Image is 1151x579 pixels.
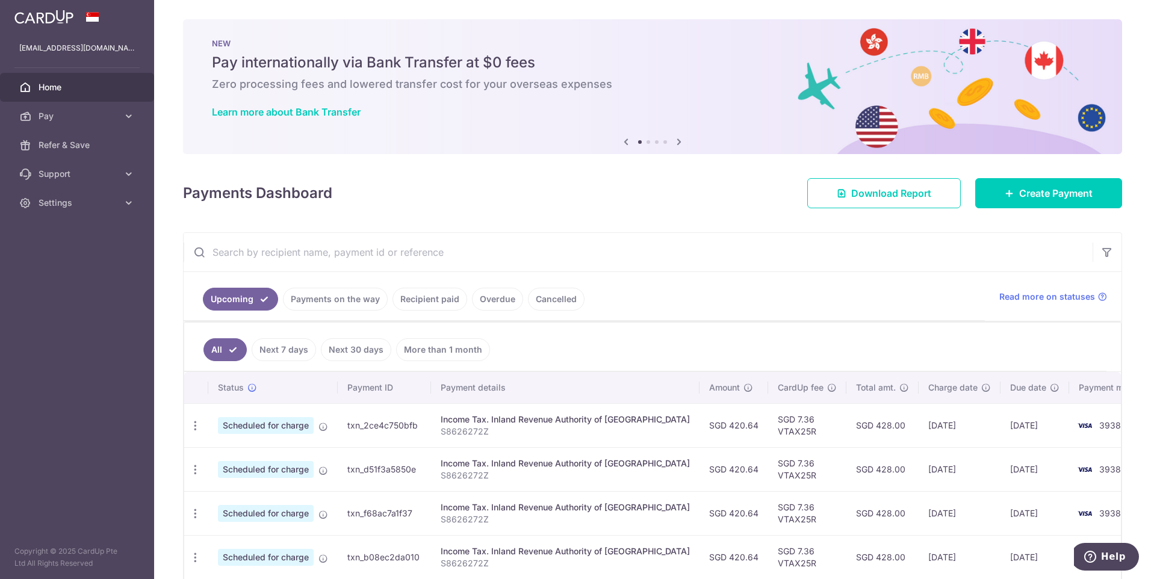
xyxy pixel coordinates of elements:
img: CardUp [14,10,73,24]
a: More than 1 month [396,338,490,361]
td: SGD 420.64 [700,447,768,491]
td: SGD 420.64 [700,491,768,535]
span: Create Payment [1019,186,1093,200]
a: Payments on the way [283,288,388,311]
span: Support [39,168,118,180]
span: Download Report [851,186,931,200]
p: S8626272Z [441,513,690,525]
h6: Zero processing fees and lowered transfer cost for your overseas expenses [212,77,1093,91]
img: Bank Card [1073,506,1097,521]
th: Payment ID [338,372,431,403]
h4: Payments Dashboard [183,182,332,204]
iframe: Opens a widget where you can find more information [1074,543,1139,573]
span: Read more on statuses [999,291,1095,303]
td: SGD 7.36 VTAX25R [768,491,846,535]
td: SGD 7.36 VTAX25R [768,447,846,491]
span: Settings [39,197,118,209]
span: Scheduled for charge [218,461,314,478]
td: txn_f68ac7a1f37 [338,491,431,535]
td: SGD 420.64 [700,403,768,447]
p: S8626272Z [441,557,690,569]
td: SGD 7.36 VTAX25R [768,403,846,447]
div: Income Tax. Inland Revenue Authority of [GEOGRAPHIC_DATA] [441,413,690,426]
div: Income Tax. Inland Revenue Authority of [GEOGRAPHIC_DATA] [441,545,690,557]
img: Bank Card [1073,550,1097,565]
a: Next 7 days [252,338,316,361]
span: Refer & Save [39,139,118,151]
td: [DATE] [1001,403,1069,447]
span: Scheduled for charge [218,549,314,566]
a: Upcoming [203,288,278,311]
p: S8626272Z [441,426,690,438]
td: txn_d51f3a5850e [338,447,431,491]
a: Read more on statuses [999,291,1107,303]
span: 3938 [1099,420,1121,430]
td: SGD 428.00 [846,447,919,491]
p: S8626272Z [441,469,690,481]
td: [DATE] [919,535,1001,579]
span: Status [218,382,244,394]
td: [DATE] [919,447,1001,491]
span: 3938 [1099,508,1121,518]
span: Scheduled for charge [218,505,314,522]
a: Overdue [472,288,523,311]
span: Amount [709,382,740,394]
span: Pay [39,110,118,122]
td: [DATE] [1001,447,1069,491]
td: txn_b08ec2da010 [338,535,431,579]
td: SGD 420.64 [700,535,768,579]
a: Download Report [807,178,961,208]
th: Payment details [431,372,700,403]
td: SGD 428.00 [846,403,919,447]
a: Create Payment [975,178,1122,208]
div: Income Tax. Inland Revenue Authority of [GEOGRAPHIC_DATA] [441,457,690,469]
p: NEW [212,39,1093,48]
a: Cancelled [528,288,585,311]
a: All [203,338,247,361]
td: SGD 7.36 VTAX25R [768,535,846,579]
h5: Pay internationally via Bank Transfer at $0 fees [212,53,1093,72]
span: Due date [1010,382,1046,394]
td: [DATE] [919,491,1001,535]
td: SGD 428.00 [846,535,919,579]
span: CardUp fee [778,382,824,394]
td: [DATE] [1001,535,1069,579]
span: Home [39,81,118,93]
td: SGD 428.00 [846,491,919,535]
td: [DATE] [1001,491,1069,535]
a: Recipient paid [392,288,467,311]
td: txn_2ce4c750bfb [338,403,431,447]
p: [EMAIL_ADDRESS][DOMAIN_NAME] [19,42,135,54]
div: Income Tax. Inland Revenue Authority of [GEOGRAPHIC_DATA] [441,501,690,513]
td: [DATE] [919,403,1001,447]
a: Next 30 days [321,338,391,361]
img: Bank Card [1073,462,1097,477]
img: Bank transfer banner [183,19,1122,154]
span: Charge date [928,382,978,394]
span: Total amt. [856,382,896,394]
input: Search by recipient name, payment id or reference [184,233,1093,271]
span: Scheduled for charge [218,417,314,434]
img: Bank Card [1073,418,1097,433]
a: Learn more about Bank Transfer [212,106,361,118]
span: 3938 [1099,464,1121,474]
